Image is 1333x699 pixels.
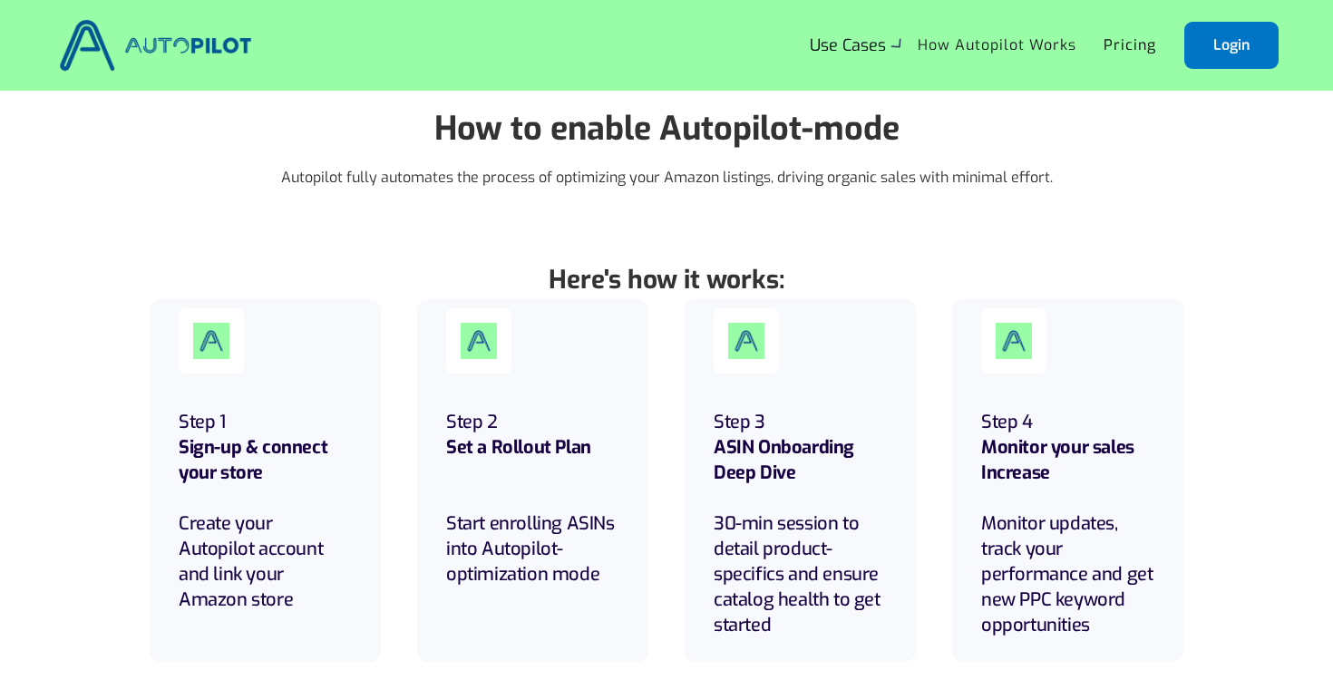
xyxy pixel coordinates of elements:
[810,36,904,54] div: Use Cases
[179,435,327,485] strong: Sign-up & connect your store
[446,435,591,460] strong: Set a Rollout Plan ‍
[549,263,785,296] strong: Here's how it works:
[281,167,1053,189] p: Autopilot fully automates the process of optimizing your Amazon listings, driving organic sales w...
[890,38,906,53] img: Icon Rounded Chevron Dark - BRIX Templates
[1090,28,1170,63] a: Pricing
[904,28,1090,63] a: How Autopilot Works
[446,410,619,587] h5: Step 2 Start enrolling ASINs into Autopilot-optimization mode
[714,410,887,638] h5: Step 3 30-min session to detail product- specifics and ensure catalog health to get started
[714,435,854,485] strong: ASIN Onboarding Deep Dive ‍
[810,36,886,54] div: Use Cases
[401,54,1159,132] nav: Use Cases
[981,435,1134,485] strong: Monitor your sales Increase ‍
[1184,22,1279,69] a: Login
[179,410,352,613] h6: Step 1 Create your Autopilot account and link your Amazon store
[981,410,1154,638] h5: Step 4 Monitor updates, track your performance and get new PPC keyword opportunities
